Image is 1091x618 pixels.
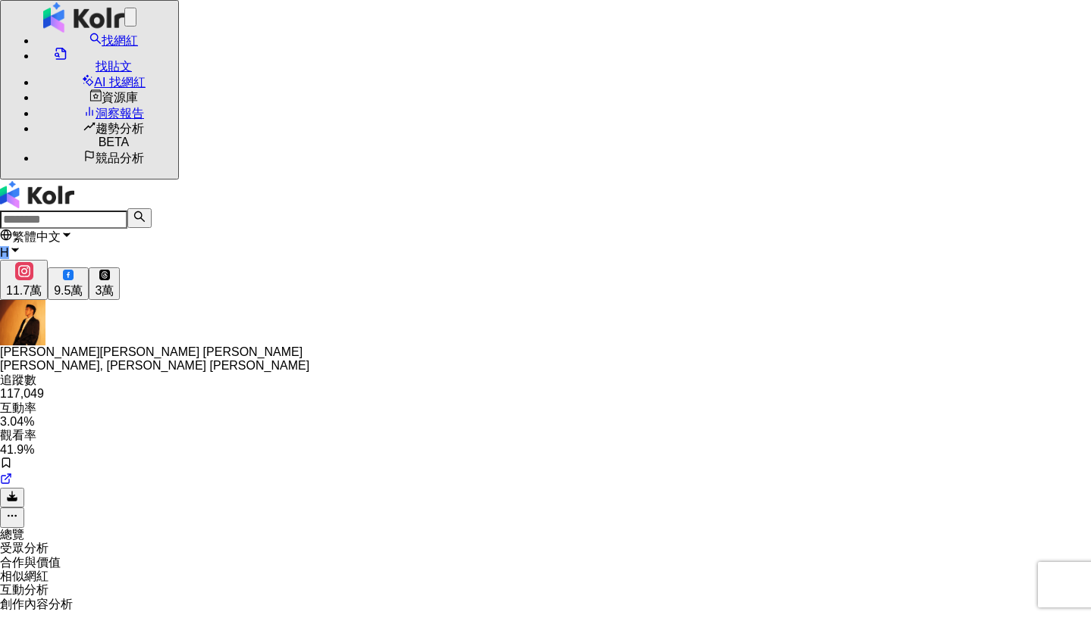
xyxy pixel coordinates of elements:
button: 9.5萬 [48,267,89,300]
span: search [133,212,146,225]
a: 洞察報告 [83,107,144,120]
div: 9.5萬 [54,284,83,298]
span: 競品分析 [96,151,144,164]
span: 趨勢分析 [55,122,173,150]
div: 11.7萬 [6,284,42,298]
span: 繁體中文 [12,230,61,243]
span: 洞察報告 [96,107,144,120]
span: search [89,34,102,47]
div: 3萬 [95,284,114,298]
span: 找網紅 [102,34,138,47]
a: AI 找網紅 [82,76,146,89]
img: logo [43,2,124,33]
span: 資源庫 [102,91,138,104]
div: BETA [55,136,173,149]
span: AI 找網紅 [94,76,146,89]
a: search找網紅 [89,34,138,47]
span: 找貼文 [96,60,132,73]
button: 3萬 [89,267,120,300]
span: rise [83,122,96,135]
a: 找貼文 [55,48,173,73]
